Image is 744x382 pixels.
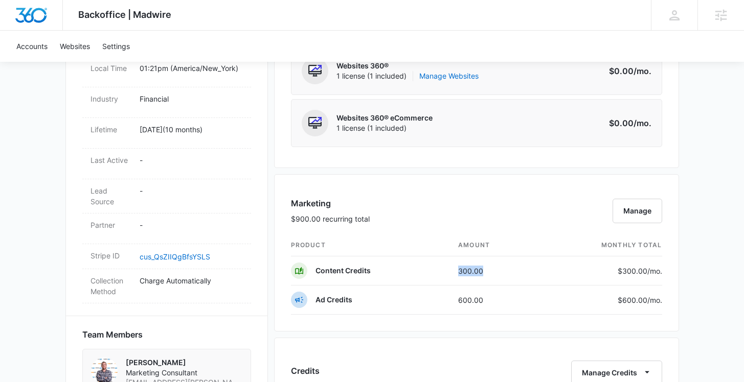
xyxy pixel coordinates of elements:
p: - [140,185,243,196]
div: v 4.0.24 [29,16,50,25]
p: $300.00 [614,266,662,276]
img: tab_keywords_by_traffic_grey.svg [102,59,110,67]
span: Team Members [82,328,143,341]
img: tab_domain_overview_orange.svg [28,59,36,67]
dt: Industry [91,93,131,104]
dt: Lifetime [91,124,131,135]
span: Marketing Consultant [126,368,242,378]
p: $900.00 recurring total [291,213,370,224]
td: 600.00 [450,285,537,315]
p: $0.00 [603,65,651,77]
a: cus_QsZIIQgBfsYSLS [140,252,210,261]
h3: Marketing [291,197,370,209]
p: Websites 360® [336,61,479,71]
p: 01:21pm ( America/New_York ) [140,63,243,74]
span: /mo. [634,118,651,128]
a: Settings [96,31,136,62]
div: Local Time01:21pm (America/New_York) [82,57,251,87]
button: Manage [613,199,662,223]
td: 300.00 [450,256,537,285]
th: monthly total [537,234,662,256]
th: product [291,234,450,256]
span: Backoffice | Madwire [78,9,171,20]
div: IndustryFinancial [82,87,251,118]
span: /mo. [647,267,662,275]
p: - [140,155,243,165]
p: Financial [140,93,243,104]
p: Ad Credits [315,295,352,305]
p: [PERSON_NAME] [126,357,242,368]
dt: Lead Source [91,185,131,207]
p: Charge Automatically [140,275,243,286]
div: Domain Overview [39,60,92,67]
dt: Local Time [91,63,131,74]
img: website_grey.svg [16,27,25,35]
div: Partner- [82,213,251,244]
a: Manage Websites [419,71,479,81]
div: Last Active- [82,149,251,179]
dt: Last Active [91,155,131,165]
p: $0.00 [603,117,651,129]
span: /mo. [647,296,662,304]
p: - [140,220,243,230]
p: Websites 360® eCommerce [336,113,433,123]
p: $600.00 [614,295,662,305]
span: 1 license (1 included) [336,123,433,133]
dt: Partner [91,220,131,230]
a: Websites [54,31,96,62]
dt: Stripe ID [91,250,131,261]
span: 1 license (1 included) [336,71,479,81]
th: amount [450,234,537,256]
p: [DATE] ( 10 months ) [140,124,243,135]
a: Accounts [10,31,54,62]
img: logo_orange.svg [16,16,25,25]
div: Lead Source- [82,179,251,213]
h3: Credits [291,365,320,377]
div: Lifetime[DATE](10 months) [82,118,251,149]
div: Collection MethodCharge Automatically [82,269,251,303]
div: Domain: [DOMAIN_NAME] [27,27,112,35]
dt: Collection Method [91,275,131,297]
p: Content Credits [315,266,371,276]
div: Keywords by Traffic [113,60,172,67]
span: /mo. [634,66,651,76]
div: Stripe IDcus_QsZIIQgBfsYSLS [82,244,251,269]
